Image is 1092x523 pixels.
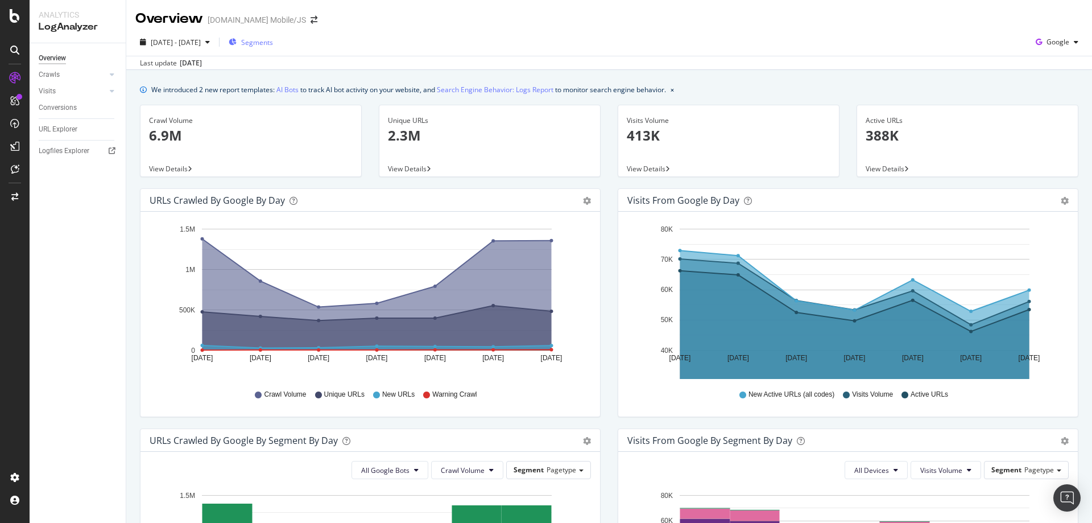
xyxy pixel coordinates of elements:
[135,33,214,51] button: [DATE] - [DATE]
[661,256,673,263] text: 70K
[583,197,591,205] div: gear
[150,221,587,379] svg: A chart.
[388,126,591,145] p: 2.3M
[135,9,203,28] div: Overview
[441,466,485,475] span: Crawl Volume
[437,84,553,96] a: Search Engine Behavior: Logs Report
[264,390,306,400] span: Crawl Volume
[1061,437,1069,445] div: gear
[382,390,415,400] span: New URLs
[514,465,544,475] span: Segment
[627,116,830,126] div: Visits Volume
[627,164,665,174] span: View Details
[1024,465,1054,475] span: Pagetype
[661,347,673,355] text: 40K
[180,225,195,233] text: 1.5M
[1019,354,1040,362] text: [DATE]
[661,316,673,324] text: 50K
[1031,33,1083,51] button: Google
[852,390,893,400] span: Visits Volume
[388,164,427,174] span: View Details
[39,52,118,64] a: Overview
[185,266,195,274] text: 1M
[1046,37,1069,47] span: Google
[627,221,1065,379] svg: A chart.
[180,58,202,68] div: [DATE]
[39,69,60,81] div: Crawls
[39,85,56,97] div: Visits
[224,33,278,51] button: Segments
[845,461,908,479] button: All Devices
[311,16,317,24] div: arrow-right-arrow-left
[149,126,353,145] p: 6.9M
[432,390,477,400] span: Warning Crawl
[911,461,981,479] button: Visits Volume
[179,306,195,314] text: 500K
[661,225,673,233] text: 80K
[541,354,562,362] text: [DATE]
[920,466,962,475] span: Visits Volume
[250,354,271,362] text: [DATE]
[39,20,117,34] div: LogAnalyzer
[844,354,866,362] text: [DATE]
[1053,484,1081,512] div: Open Intercom Messenger
[424,354,446,362] text: [DATE]
[39,145,118,157] a: Logfiles Explorer
[150,435,338,446] div: URLs Crawled by Google By Segment By Day
[854,466,889,475] span: All Devices
[276,84,299,96] a: AI Bots
[149,164,188,174] span: View Details
[241,38,273,47] span: Segments
[431,461,503,479] button: Crawl Volume
[39,145,89,157] div: Logfiles Explorer
[39,123,77,135] div: URL Explorer
[180,492,195,500] text: 1.5M
[39,102,77,114] div: Conversions
[140,58,202,68] div: Last update
[191,347,195,355] text: 0
[627,435,792,446] div: Visits from Google By Segment By Day
[39,9,117,20] div: Analytics
[39,69,106,81] a: Crawls
[627,126,830,145] p: 413K
[324,390,365,400] span: Unique URLs
[140,84,1078,96] div: info banner
[388,116,591,126] div: Unique URLs
[208,14,306,26] div: [DOMAIN_NAME] Mobile/JS
[39,102,118,114] a: Conversions
[583,437,591,445] div: gear
[911,390,948,400] span: Active URLs
[661,286,673,294] text: 60K
[547,465,576,475] span: Pagetype
[866,164,904,174] span: View Details
[192,354,213,362] text: [DATE]
[149,116,353,126] div: Crawl Volume
[669,354,691,362] text: [DATE]
[150,195,285,206] div: URLs Crawled by Google by day
[1061,197,1069,205] div: gear
[668,81,677,98] button: close banner
[351,461,428,479] button: All Google Bots
[627,195,739,206] div: Visits from Google by day
[748,390,834,400] span: New Active URLs (all codes)
[661,492,673,500] text: 80K
[361,466,409,475] span: All Google Bots
[960,354,982,362] text: [DATE]
[39,123,118,135] a: URL Explorer
[366,354,388,362] text: [DATE]
[866,116,1069,126] div: Active URLs
[151,38,201,47] span: [DATE] - [DATE]
[39,52,66,64] div: Overview
[991,465,1021,475] span: Segment
[866,126,1069,145] p: 388K
[785,354,807,362] text: [DATE]
[151,84,666,96] div: We introduced 2 new report templates: to track AI bot activity on your website, and to monitor se...
[727,354,749,362] text: [DATE]
[482,354,504,362] text: [DATE]
[902,354,924,362] text: [DATE]
[308,354,329,362] text: [DATE]
[39,85,106,97] a: Visits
